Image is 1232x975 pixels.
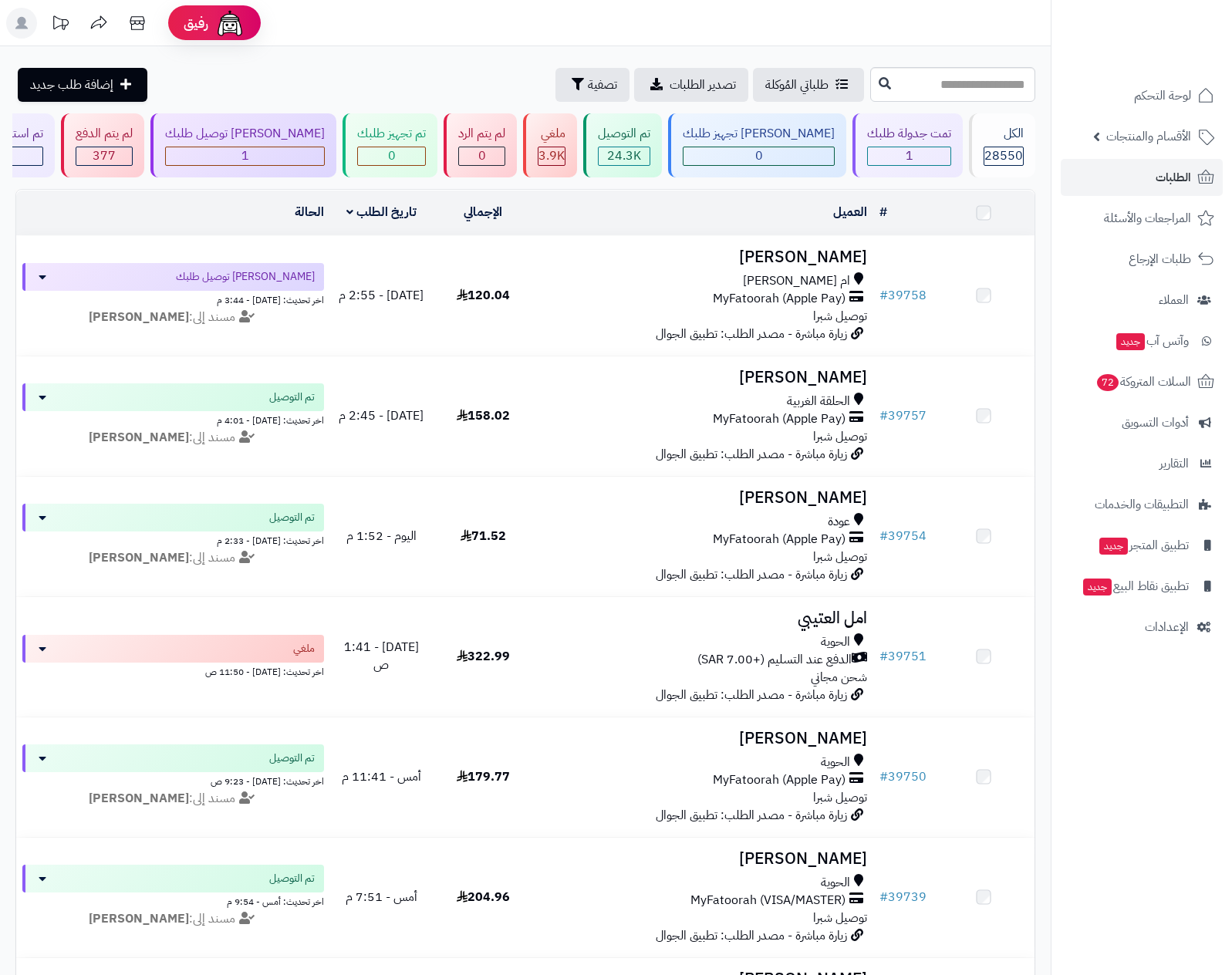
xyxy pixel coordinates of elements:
[656,325,847,343] span: زيارة مباشرة - مصدر الطلب: تطبيق الجوال
[22,772,324,788] div: اخر تحديث: [DATE] - 9:23 ص
[713,290,846,308] span: MyFatoorah (Apple Pay)
[879,888,927,906] a: #39739
[540,489,867,507] h3: [PERSON_NAME]
[656,565,847,584] span: زيارة مباشرة - مصدر الطلب: تطبيق الجوال
[11,309,336,326] div: مسند إلى:
[555,68,630,102] button: تصفية
[457,407,510,425] span: 158.02
[459,147,505,165] div: 0
[11,549,336,567] div: مسند إلى:
[879,768,927,786] a: #39750
[879,203,887,221] a: #
[1095,371,1191,393] span: السلات المتروكة
[1082,575,1189,597] span: تطبيق نقاط البيع
[879,647,888,666] span: #
[18,68,147,102] a: إضافة طلب جديد
[599,147,650,165] div: 24290
[41,8,79,42] a: تحديثات المنصة
[1061,322,1223,359] a: وآتس آبجديد
[89,548,189,567] strong: [PERSON_NAME]
[879,527,888,545] span: #
[683,125,835,143] div: [PERSON_NAME] تجهيز طلبك
[1061,200,1223,237] a: المراجعات والأسئلة
[339,113,440,177] a: تم تجهيز طلبك 0
[656,686,847,704] span: زيارة مباشرة - مصدر الطلب: تطبيق الجوال
[461,527,506,545] span: 71.52
[665,113,849,177] a: [PERSON_NAME] تجهيز طلبك 0
[1129,248,1191,270] span: طلبات الإرجاع
[1122,412,1189,434] span: أدوات التسويق
[755,147,763,165] span: 0
[22,892,324,909] div: اخر تحديث: أمس - 9:54 م
[1104,207,1191,229] span: المراجعات والأسئلة
[22,291,324,307] div: اخر تحديث: [DATE] - 3:44 م
[607,147,641,165] span: 24.3K
[684,147,834,165] div: 0
[713,771,846,789] span: MyFatoorah (Apple Pay)
[1156,167,1191,188] span: الطلبات
[1159,289,1189,311] span: العملاء
[293,641,315,656] span: ملغي
[11,429,336,447] div: مسند إلى:
[580,113,665,177] a: تم التوصيل 24.3K
[1061,282,1223,319] a: العملاء
[457,286,510,305] span: 120.04
[540,609,867,627] h3: امل العتيبي
[879,647,927,666] a: #39751
[1134,85,1191,106] span: لوحة التحكم
[906,147,913,165] span: 1
[214,8,245,39] img: ai-face.png
[478,147,486,165] span: 0
[538,147,565,165] span: 3.9K
[588,76,617,94] span: تصفية
[295,203,324,221] a: الحالة
[787,393,850,410] span: الحلقة الغربية
[811,668,867,687] span: شحن مجاني
[821,633,850,651] span: الحوية
[697,651,852,669] span: الدفع عند التسليم (+7.00 SAR)
[166,147,324,165] div: 1
[656,445,847,464] span: زيارة مباشرة - مصدر الطلب: تطبيق الجوال
[813,788,867,807] span: توصيل شبرا
[1061,445,1223,482] a: التقارير
[89,909,189,928] strong: [PERSON_NAME]
[879,286,888,305] span: #
[358,147,425,165] div: 0
[879,768,888,786] span: #
[269,390,315,405] span: تم التوصيل
[1116,333,1145,350] span: جديد
[11,910,336,928] div: مسند إلى:
[713,531,846,548] span: MyFatoorah (Apple Pay)
[538,125,565,143] div: ملغي
[540,850,867,868] h3: [PERSON_NAME]
[868,147,950,165] div: 1
[1115,330,1189,352] span: وآتس آب
[1061,404,1223,441] a: أدوات التسويق
[1106,126,1191,147] span: الأقسام والمنتجات
[538,147,565,165] div: 3881
[743,272,850,290] span: ام [PERSON_NAME]
[30,76,113,94] span: إضافة طلب جديد
[520,113,580,177] a: ملغي 3.9K
[713,410,846,428] span: MyFatoorah (Apple Pay)
[1083,579,1112,595] span: جديد
[1099,538,1128,555] span: جديد
[656,926,847,945] span: زيارة مباشرة - مصدر الطلب: تطبيق الجوال
[76,147,132,165] div: 377
[867,125,951,143] div: تمت جدولة طلبك
[1061,77,1223,114] a: لوحة التحكم
[821,754,850,771] span: الحوية
[879,407,927,425] a: #39757
[241,147,249,165] span: 1
[540,369,867,386] h3: [PERSON_NAME]
[1061,486,1223,523] a: التطبيقات والخدمات
[1061,568,1223,605] a: تطبيق نقاط البيعجديد
[346,527,417,545] span: اليوم - 1:52 م
[833,203,867,221] a: العميل
[598,125,650,143] div: تم التوصيل
[388,147,396,165] span: 0
[813,427,867,446] span: توصيل شبرا
[176,269,315,285] span: [PERSON_NAME] توصيل طلبك
[828,513,850,531] span: عودة
[1061,159,1223,196] a: الطلبات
